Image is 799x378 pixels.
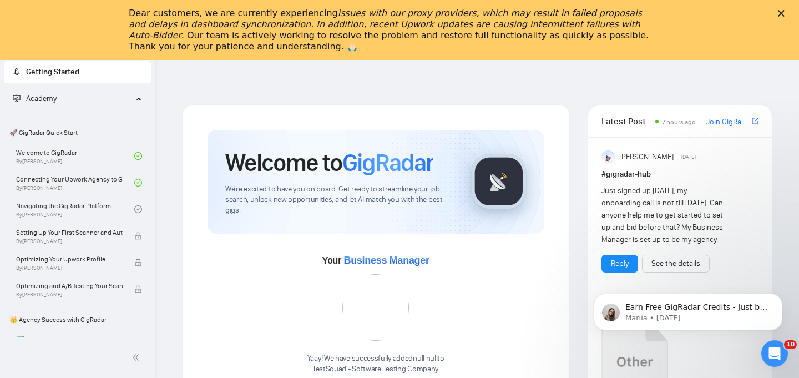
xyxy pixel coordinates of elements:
[225,148,433,178] h1: Welcome to
[681,152,696,162] span: [DATE]
[471,154,527,209] img: gigradar-logo.png
[134,205,142,213] span: check-circle
[16,227,123,238] span: Setting Up Your First Scanner and Auto-Bidder
[16,254,123,265] span: Optimizing Your Upwork Profile
[26,67,79,77] span: Getting Started
[129,8,642,41] i: issues with our proxy providers, which may result in failed proposals and delays in dashboard syn...
[134,232,142,240] span: lock
[342,148,433,178] span: GigRadar
[16,197,134,221] a: Navigating the GigRadar PlatformBy[PERSON_NAME]
[134,285,142,293] span: lock
[322,254,429,266] span: Your
[706,116,750,128] a: Join GigRadar Slack Community
[752,116,758,127] a: export
[619,151,674,163] span: [PERSON_NAME]
[601,168,758,180] h1: # gigradar-hub
[577,270,799,348] iframe: Intercom notifications message
[778,10,789,17] div: Close
[342,274,409,341] img: error
[611,258,629,270] a: Reply
[16,170,134,195] a: Connecting Your Upwork Agency to GigRadarBy[PERSON_NAME]
[343,255,429,266] span: Business Manager
[134,259,142,266] span: lock
[16,331,134,355] a: 1️⃣ Start Here
[134,152,142,160] span: check-circle
[5,309,150,331] span: 👑 Agency Success with GigRadar
[132,352,143,363] span: double-left
[784,340,797,349] span: 10
[16,280,123,291] span: Optimizing and A/B Testing Your Scanner for Better Results
[16,144,134,168] a: Welcome to GigRadarBy[PERSON_NAME]
[5,122,150,144] span: 🚀 GigRadar Quick Start
[761,340,788,367] iframe: Intercom live chat
[752,117,758,125] span: export
[307,354,444,375] div: Yaay! We have successfully added null null to
[13,68,21,75] span: rocket
[662,118,696,126] span: 7 hours ago
[307,364,444,375] p: TestSquad - Software Testing Company .
[642,255,710,273] button: See the details
[651,258,700,270] a: See the details
[26,94,57,103] span: Academy
[601,150,615,164] img: Anisuzzaman Khan
[16,265,123,271] span: By [PERSON_NAME]
[601,255,638,273] button: Reply
[13,94,57,103] span: Academy
[129,8,653,52] div: Dear customers, we are currently experiencing . Our team is actively working to resolve the probl...
[601,114,652,128] span: Latest Posts from the GigRadar Community
[601,185,727,246] div: Just signed up [DATE], my onboarding call is not till [DATE]. Can anyone help me to get started t...
[225,184,453,216] span: We're excited to have you on board. Get ready to streamline your job search, unlock new opportuni...
[16,238,123,245] span: By [PERSON_NAME]
[4,61,151,83] li: Getting Started
[16,291,123,298] span: By [PERSON_NAME]
[134,179,142,187] span: check-circle
[13,94,21,102] span: fund-projection-screen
